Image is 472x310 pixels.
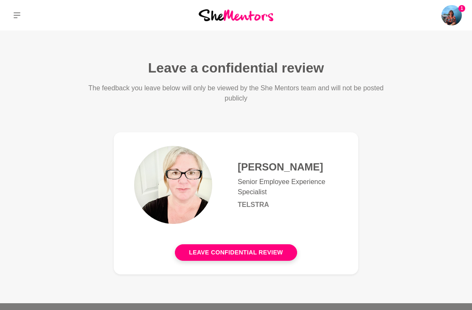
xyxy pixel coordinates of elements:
[114,132,358,274] a: [PERSON_NAME]Senior Employee Experience SpecialistTelstraLeave confidential review
[458,5,465,12] span: 1
[199,9,273,21] img: She Mentors Logo
[441,5,462,25] img: Philippa Horton
[238,201,338,209] h6: Telstra
[175,244,297,261] button: Leave confidential review
[441,5,462,25] a: Philippa Horton1
[148,59,324,76] h1: Leave a confidential review
[87,83,385,103] p: The feedback you leave below will only be viewed by the She Mentors team and will not be posted p...
[238,161,338,173] h4: [PERSON_NAME]
[238,177,338,197] p: Senior Employee Experience Specialist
